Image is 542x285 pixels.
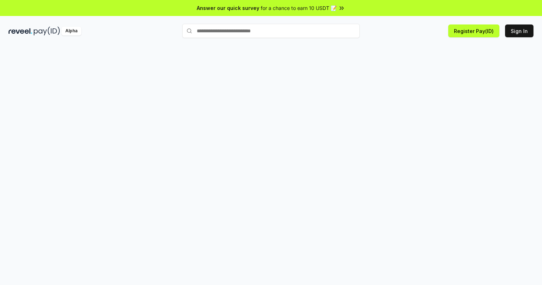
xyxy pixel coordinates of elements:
[61,27,81,35] div: Alpha
[34,27,60,35] img: pay_id
[505,24,533,37] button: Sign In
[261,4,337,12] span: for a chance to earn 10 USDT 📝
[9,27,32,35] img: reveel_dark
[448,24,499,37] button: Register Pay(ID)
[197,4,259,12] span: Answer our quick survey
